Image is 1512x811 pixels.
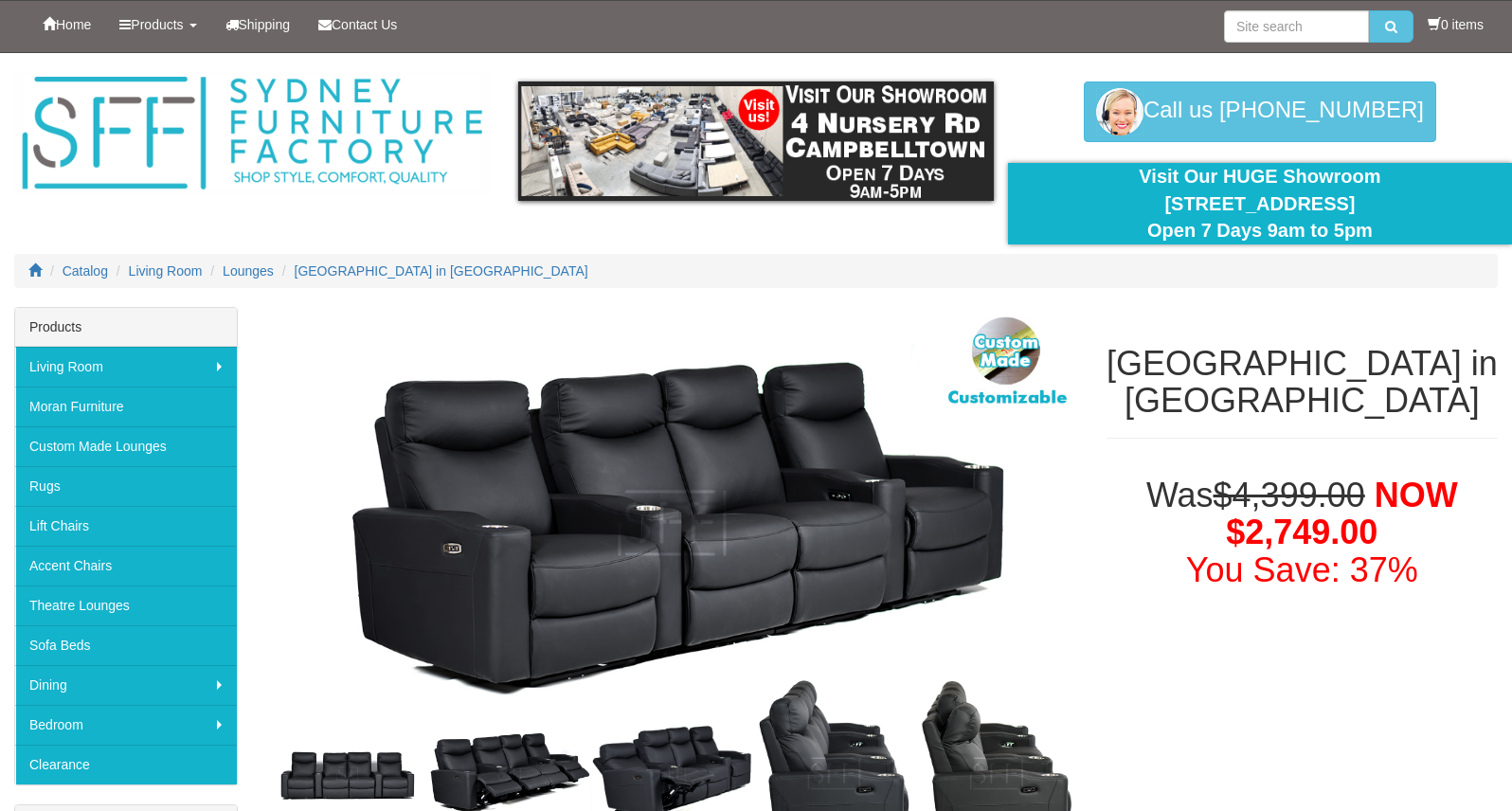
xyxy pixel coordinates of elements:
a: Lift Chairs [15,506,237,546]
span: Home [56,17,91,32]
a: Dining [15,665,237,705]
a: Theatre Lounges [15,586,237,625]
a: Living Room [129,263,203,279]
a: Lounges [223,263,274,279]
a: Clearance [15,745,237,784]
span: Products [131,17,183,32]
div: Products [15,308,237,347]
a: Home [28,1,105,48]
a: Sofa Beds [15,625,237,665]
font: You Save: 37% [1186,550,1418,589]
span: NOW $2,749.00 [1226,476,1458,552]
a: Rugs [15,466,237,506]
img: showroom.gif [518,81,994,201]
a: Custom Made Lounges [15,426,237,466]
a: [GEOGRAPHIC_DATA] in [GEOGRAPHIC_DATA] [295,263,588,279]
a: Products [105,1,210,48]
h1: [GEOGRAPHIC_DATA] in [GEOGRAPHIC_DATA] [1107,345,1498,420]
a: Living Room [15,347,237,387]
input: Site search [1224,10,1369,43]
a: Moran Furniture [15,387,237,426]
a: Shipping [211,1,305,48]
span: Shipping [239,17,291,32]
div: Visit Our HUGE Showroom [STREET_ADDRESS] Open 7 Days 9am to 5pm [1022,163,1498,244]
h1: Was [1107,477,1498,589]
img: Sydney Furniture Factory [14,72,490,195]
li: 0 items [1428,15,1484,34]
a: Contact Us [304,1,411,48]
span: Contact Us [332,17,397,32]
a: Bedroom [15,705,237,745]
a: Catalog [63,263,108,279]
a: Accent Chairs [15,546,237,586]
del: $4,399.00 [1214,476,1365,514]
